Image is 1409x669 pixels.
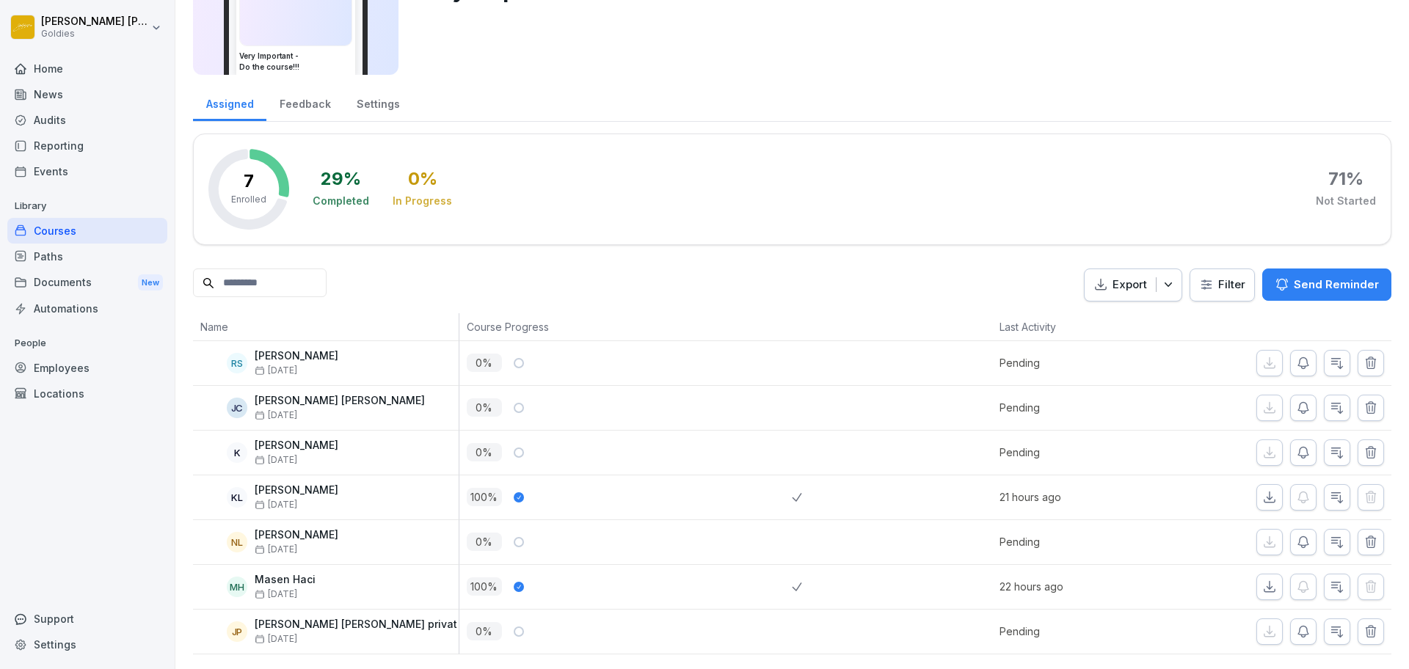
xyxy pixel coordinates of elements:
h3: Very Important - Do the course!!! [239,51,352,73]
div: 71 % [1328,170,1364,188]
a: Home [7,56,167,81]
div: KL [227,487,247,508]
div: MH [227,577,247,597]
a: Events [7,158,167,184]
div: JC [227,398,247,418]
div: NL [227,532,247,552]
p: Pending [1000,624,1159,639]
a: Feedback [266,84,343,121]
button: Filter [1190,269,1254,301]
p: 0 % [467,622,502,640]
a: Courses [7,218,167,244]
p: 0 % [467,354,502,372]
p: [PERSON_NAME] [PERSON_NAME] [255,395,425,407]
div: Jp [227,621,247,642]
button: Export [1084,268,1182,301]
span: [DATE] [255,410,297,420]
a: Settings [7,632,167,657]
div: New [138,274,163,291]
div: K [227,442,247,463]
div: Completed [313,194,369,208]
a: Employees [7,355,167,381]
a: Audits [7,107,167,133]
p: [PERSON_NAME] [255,439,338,452]
p: 100 % [467,488,502,506]
p: [PERSON_NAME] [255,350,338,362]
p: 0 % [467,443,502,461]
p: 0 % [467,398,502,417]
p: Goldies [41,29,148,39]
p: Library [7,194,167,218]
div: RS [227,353,247,373]
p: 7 [244,172,254,190]
span: [DATE] [255,500,297,510]
span: [DATE] [255,589,297,599]
a: DocumentsNew [7,269,167,296]
p: Export [1113,277,1147,293]
span: [DATE] [255,634,297,644]
button: Send Reminder [1262,268,1391,301]
span: [DATE] [255,365,297,376]
a: Automations [7,296,167,321]
p: Pending [1000,400,1159,415]
p: Send Reminder [1294,277,1379,293]
div: 29 % [321,170,361,188]
a: News [7,81,167,107]
p: [PERSON_NAME] [255,529,338,541]
p: People [7,332,167,355]
p: Enrolled [231,193,266,206]
p: [PERSON_NAME] [255,484,338,497]
span: [DATE] [255,544,297,555]
p: Name [200,319,451,334]
p: Pending [1000,534,1159,549]
a: Settings [343,84,412,121]
p: Pending [1000,445,1159,460]
div: 0 % [408,170,437,188]
a: Paths [7,244,167,269]
div: Documents [7,269,167,296]
p: Course Progress [467,319,785,334]
p: Last Activity [1000,319,1151,334]
a: Assigned [193,84,266,121]
a: Locations [7,381,167,406]
a: Reporting [7,133,167,158]
div: Filter [1199,277,1245,292]
div: In Progress [393,194,452,208]
p: [PERSON_NAME] [PERSON_NAME] privat [255,618,457,631]
div: Support [7,606,167,632]
p: 0 % [467,533,502,551]
p: 22 hours ago [1000,579,1159,594]
p: 21 hours ago [1000,489,1159,505]
span: [DATE] [255,455,297,465]
p: [PERSON_NAME] [PERSON_NAME] [41,15,148,28]
p: Pending [1000,355,1159,370]
div: Not Started [1316,194,1376,208]
p: 100 % [467,577,502,596]
p: Masen Haci [255,574,316,586]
